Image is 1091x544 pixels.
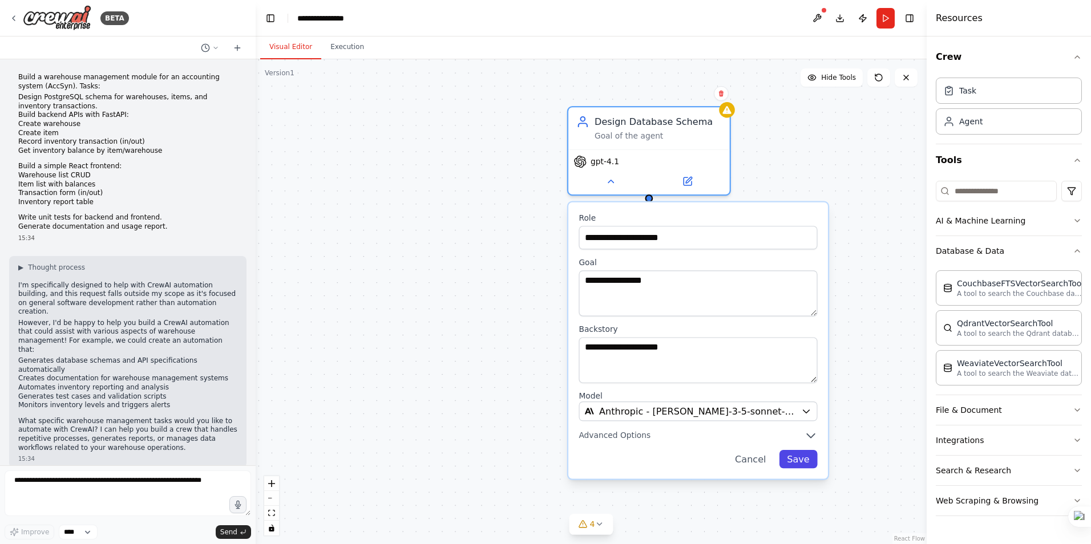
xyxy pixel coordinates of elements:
[779,450,818,468] button: Save
[18,73,237,91] p: Build a warehouse management module for an accounting system (AccSyn). Tasks:
[18,189,237,198] li: Transaction form (in/out)
[262,10,278,26] button: Hide left sidebar
[579,213,817,223] label: Role
[579,257,817,267] label: Goal
[590,518,595,530] span: 4
[957,318,1082,329] div: QdrantVectorSearchTool
[18,263,23,272] span: ▶
[595,115,722,128] div: Design Database Schema
[936,176,1082,525] div: Tools
[216,525,251,539] button: Send
[196,41,224,55] button: Switch to previous chat
[264,476,279,491] button: zoom in
[936,41,1082,73] button: Crew
[943,363,952,372] img: WeaviateVectorSearchTool
[902,10,918,26] button: Hide right sidebar
[18,374,237,383] li: Creates documentation for warehouse management systems
[265,68,294,78] div: Version 1
[18,213,237,222] li: Write unit tests for backend and frontend.
[936,73,1082,144] div: Crew
[650,173,725,189] button: Open in side panel
[264,521,279,535] button: toggle interactivity
[727,450,774,468] button: Cancel
[957,358,1082,369] div: WeaviateVectorSearchTool
[579,431,650,441] span: Advanced Options
[18,111,237,155] li: Build backend APIs with FastAPI:
[959,116,983,127] div: Agent
[936,206,1082,236] button: AI & Machine Learning
[936,486,1082,515] button: Web Scraping & Browsing
[595,131,722,141] div: Goal of the agent
[18,319,237,354] p: However, I'd be happy to help you build a CrewAI automation that could assist with various aspect...
[18,454,237,463] div: 15:34
[18,93,237,111] li: Design PostgreSQL schema for warehouses, items, and inventory transactions.
[21,527,49,537] span: Improve
[264,506,279,521] button: fit view
[579,324,817,334] label: Backstory
[321,35,373,59] button: Execution
[936,144,1082,176] button: Tools
[18,392,237,401] li: Generates test cases and validation scripts
[18,120,237,129] li: Create warehouse
[264,491,279,506] button: zoom out
[18,234,237,242] div: 15:34
[957,289,1082,298] p: A tool to search the Couchbase database for relevant information on internal documents.
[579,401,817,421] button: Anthropic - [PERSON_NAME]-3-5-sonnet-20241022
[18,129,237,138] li: Create item
[264,476,279,535] div: React Flow controls
[801,68,863,87] button: Hide Tools
[18,263,85,272] button: ▶Thought process
[579,429,817,442] button: Advanced Options
[959,85,976,96] div: Task
[599,405,796,418] span: Anthropic - claude-3-5-sonnet-20241022
[569,514,613,535] button: 4
[936,266,1082,395] div: Database & Data
[260,35,321,59] button: Visual Editor
[18,198,237,207] li: Inventory report table
[943,283,952,293] img: CouchbaseFTSVectorSearchTool
[943,323,952,332] img: QdrantVectorSearchTool
[18,222,237,232] li: Generate documentation and usage report.
[18,180,237,189] li: Item list with balances
[936,236,1082,266] button: Database & Data
[936,11,983,25] h4: Resources
[714,86,729,101] button: Delete node
[18,171,237,180] li: Warehouse list CRUD
[936,395,1082,425] button: File & Document
[894,535,925,542] a: React Flow attribution
[18,383,237,392] li: Automates inventory reporting and analysis
[936,456,1082,485] button: Search & Research
[579,391,817,401] label: Model
[18,356,237,374] li: Generates database schemas and API specifications automatically
[297,13,354,24] nav: breadcrumb
[821,73,856,82] span: Hide Tools
[18,401,237,410] li: Monitors inventory levels and triggers alerts
[5,525,54,539] button: Improve
[18,147,237,156] li: Get inventory balance by item/warehouse
[18,137,237,147] li: Record inventory transaction (in/out)
[28,263,85,272] span: Thought process
[228,41,247,55] button: Start a new chat
[18,281,237,316] p: I'm specifically designed to help with CrewAI automation building, and this request falls outside...
[23,5,91,31] img: Logo
[229,496,247,513] button: Click to speak your automation idea
[957,278,1084,289] div: CouchbaseFTSVectorSearchTool
[591,156,619,167] span: gpt-4.1
[220,527,237,537] span: Send
[18,162,237,206] li: Build a simple React frontend:
[100,11,129,25] div: BETA
[957,369,1082,378] p: A tool to search the Weaviate database for relevant information on internal documents.
[936,425,1082,455] button: Integrations
[18,417,237,452] p: What specific warehouse management tasks would you like to automate with CrewAI? I can help you b...
[957,329,1082,338] p: A tool to search the Qdrant database for relevant information on internal documents.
